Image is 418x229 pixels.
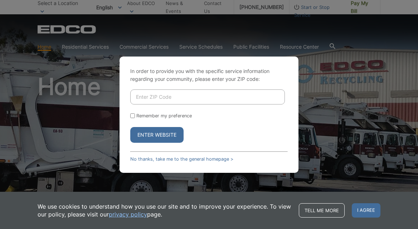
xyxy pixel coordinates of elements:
button: Enter Website [130,127,184,143]
a: No thanks, take me to the general homepage > [130,156,233,162]
a: Tell me more [299,203,345,218]
a: privacy policy [109,210,147,218]
p: In order to provide you with the specific service information regarding your community, please en... [130,67,288,83]
p: We use cookies to understand how you use our site and to improve your experience. To view our pol... [38,203,292,218]
span: I agree [352,203,380,218]
label: Remember my preference [136,113,192,118]
input: Enter ZIP Code [130,89,285,104]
